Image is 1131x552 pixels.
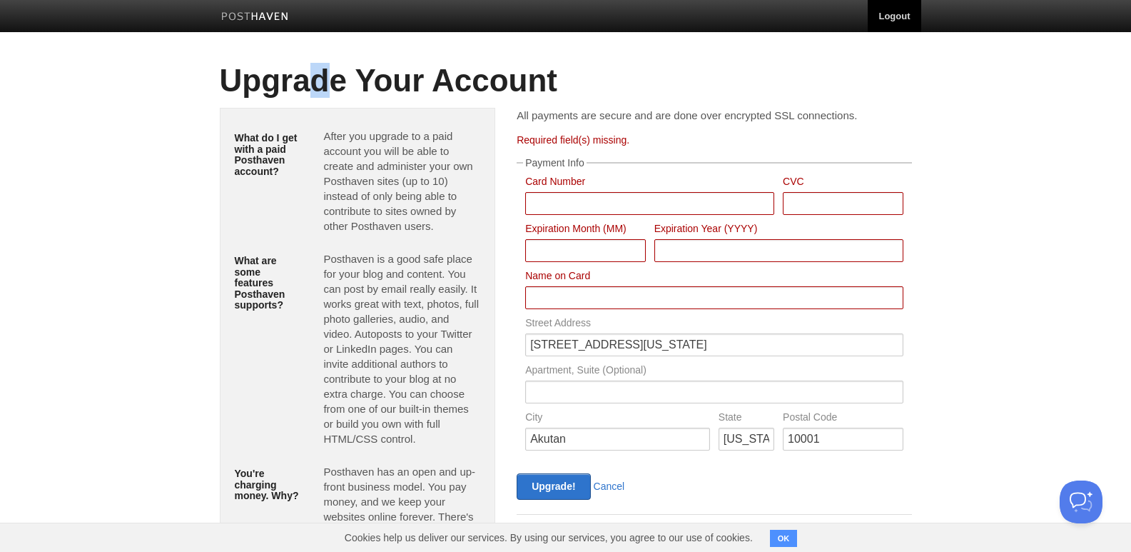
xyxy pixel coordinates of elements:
span: Cookies help us deliver our services. By using our services, you agree to our use of cookies. [330,523,767,552]
img: Posthaven-bar [221,12,289,23]
input: Upgrade! [517,473,590,500]
label: State [719,412,774,426]
button: OK [770,530,798,547]
label: Name on Card [525,271,903,284]
h5: What do I get with a paid Posthaven account? [235,133,303,177]
label: Apartment, Suite (Optional) [525,365,903,378]
legend: Payment Info [523,158,587,168]
p: Posthaven is a good safe place for your blog and content. You can post by email really easily. It... [323,251,480,446]
label: CVC [783,176,903,190]
p: All payments are secure and are done over encrypted SSL connections. [517,108,911,123]
div: Required field(s) missing. [517,135,911,145]
label: Postal Code [783,412,903,426]
h1: Upgrade Your Account [220,64,912,98]
label: Expiration Month (MM) [525,224,645,237]
label: Card Number [525,176,774,190]
label: City [525,412,710,426]
a: Cancel [594,481,625,492]
label: Street Address [525,318,903,331]
label: Expiration Year (YYYY) [654,224,903,237]
iframe: Help Scout Beacon - Open [1060,481,1102,523]
p: After you upgrade to a paid account you will be able to create and administer your own Posthaven ... [323,129,480,234]
h5: What are some features Posthaven supports? [235,256,303,311]
h5: You're charging money. Why? [235,468,303,501]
